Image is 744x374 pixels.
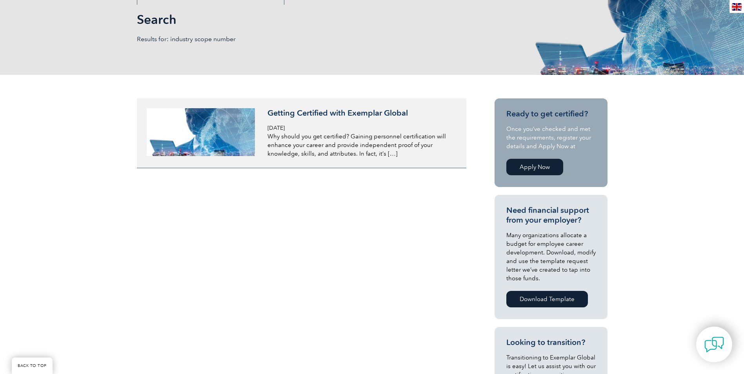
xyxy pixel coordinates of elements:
h3: Getting Certified with Exemplar Global [267,108,453,118]
p: Many organizations allocate a budget for employee career development. Download, modify and use th... [506,231,596,283]
h3: Need financial support from your employer? [506,205,596,225]
img: en [732,3,742,11]
a: BACK TO TOP [12,358,53,374]
a: Apply Now [506,159,563,175]
a: Getting Certified with Exemplar Global [DATE] Why should you get certified? Gaining personnel cer... [137,98,466,168]
span: [DATE] [267,125,285,131]
a: Download Template [506,291,588,307]
h1: Search [137,12,438,27]
h3: Looking to transition? [506,338,596,347]
h3: Ready to get certified? [506,109,596,119]
img: contact-chat.png [704,335,724,354]
p: Results for: industry scope number [137,35,372,44]
img: iStock-1054574038-e1638929466731-300x132.jpg [147,108,255,156]
p: Why should you get certified? Gaining personnel certification will enhance your career and provid... [267,132,453,158]
p: Once you’ve checked and met the requirements, register your details and Apply Now at [506,125,596,151]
